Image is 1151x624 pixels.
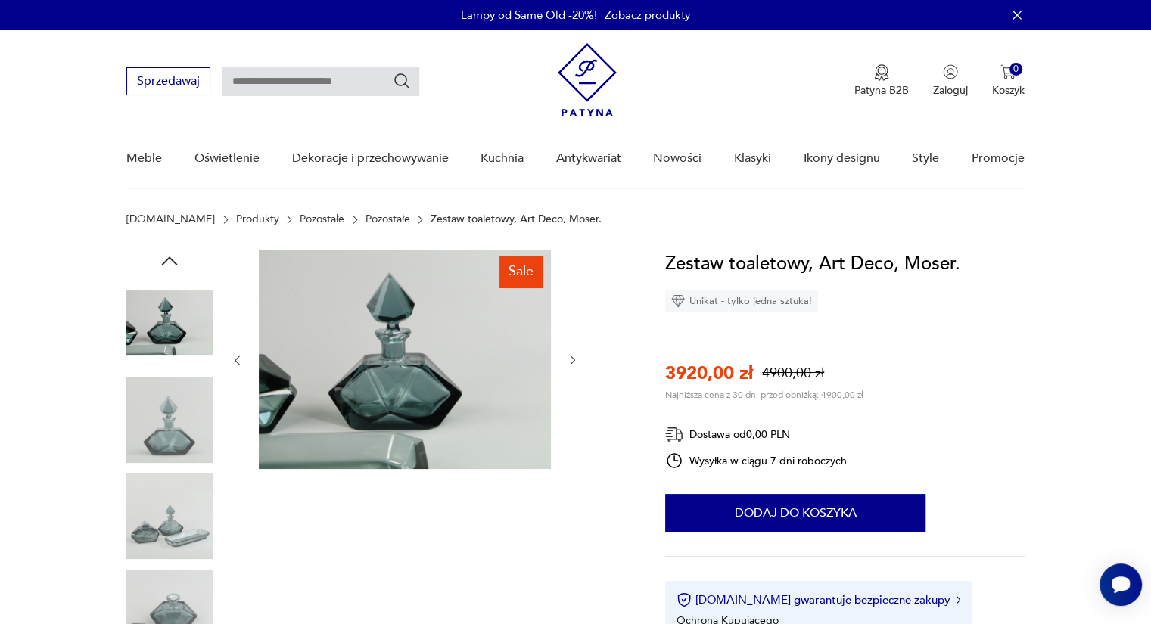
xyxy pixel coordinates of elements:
img: Ikonka użytkownika [943,64,958,79]
button: Dodaj do koszyka [665,494,925,532]
a: Promocje [972,129,1025,188]
h1: Zestaw toaletowy, Art Deco, Moser. [665,250,960,278]
div: Wysyłka w ciągu 7 dni roboczych [665,452,847,470]
a: Oświetlenie [194,129,260,188]
p: 3920,00 zł [665,361,753,386]
a: Meble [126,129,162,188]
button: 0Koszyk [992,64,1025,98]
button: Szukaj [393,72,411,90]
a: Nowości [653,129,701,188]
p: Zaloguj [933,83,968,98]
div: 0 [1009,63,1022,76]
p: Lampy od Same Old -20%! [461,8,597,23]
a: Pozostałe [366,213,410,225]
button: Patyna B2B [854,64,909,98]
button: [DOMAIN_NAME] gwarantuje bezpieczne zakupy [677,592,960,607]
img: Ikona medalu [874,64,889,81]
a: [DOMAIN_NAME] [126,213,215,225]
img: Zdjęcie produktu Zestaw toaletowy, Art Deco, Moser. [126,280,213,366]
button: Sprzedawaj [126,67,210,95]
div: Sale [499,256,543,287]
p: Koszyk [992,83,1025,98]
p: Zestaw toaletowy, Art Deco, Moser. [431,213,602,225]
a: Pozostałe [300,213,344,225]
img: Zdjęcie produktu Zestaw toaletowy, Art Deco, Moser. [259,250,551,469]
img: Ikona koszyka [1000,64,1016,79]
a: Sprzedawaj [126,77,210,88]
img: Zdjęcie produktu Zestaw toaletowy, Art Deco, Moser. [126,377,213,463]
a: Ikona medaluPatyna B2B [854,64,909,98]
p: Patyna B2B [854,83,909,98]
p: 4900,00 zł [762,364,824,383]
img: Ikona dostawy [665,425,683,444]
a: Style [912,129,939,188]
img: Ikona diamentu [671,294,685,308]
div: Unikat - tylko jedna sztuka! [665,290,818,312]
img: Ikona strzałki w prawo [957,596,961,604]
div: Dostawa od 0,00 PLN [665,425,847,444]
a: Ikony designu [803,129,879,188]
iframe: Smartsupp widget button [1100,563,1142,606]
img: Patyna - sklep z meblami i dekoracjami vintage [558,43,617,116]
a: Antykwariat [556,129,621,188]
a: Klasyki [734,129,771,188]
button: Zaloguj [933,64,968,98]
img: Ikona certyfikatu [677,592,692,607]
p: Najniższa cena z 30 dni przed obniżką: 4900,00 zł [665,389,863,401]
img: Zdjęcie produktu Zestaw toaletowy, Art Deco, Moser. [126,473,213,559]
a: Produkty [236,213,279,225]
a: Kuchnia [481,129,524,188]
a: Zobacz produkty [605,8,690,23]
a: Dekoracje i przechowywanie [291,129,448,188]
